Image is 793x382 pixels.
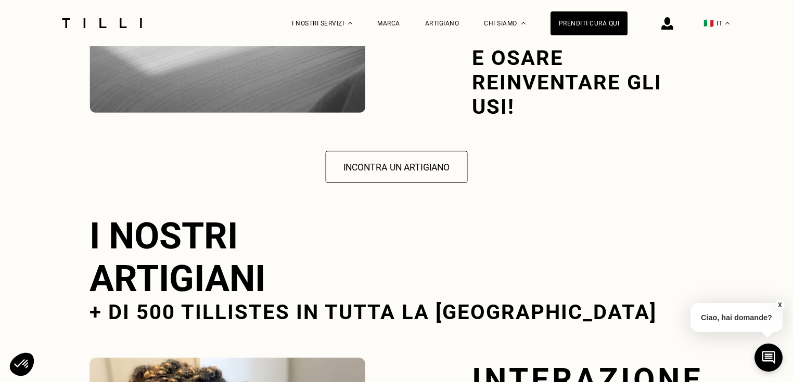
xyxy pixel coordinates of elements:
img: Menu a discesa su [521,22,526,24]
a: Artigiano [425,20,459,27]
a: Prenditi cura qui [551,11,628,35]
a: Marca [377,20,400,27]
p: Ciao, hai domande? [690,303,783,332]
h2: I nostri artigiani [89,215,704,300]
button: X [775,299,785,311]
img: menu déroulant [725,22,730,24]
span: 🇮🇹 [704,18,714,28]
h2: + di 500 tillistes in tutta la [GEOGRAPHIC_DATA] [89,300,704,324]
button: Incontra un artigiano [326,151,468,183]
a: Incontra un artigiano [89,152,704,181]
img: Logo del servizio di sartoria Tilli [58,18,146,28]
img: Menu a tendina [348,22,352,24]
img: icona di accesso [661,17,673,30]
